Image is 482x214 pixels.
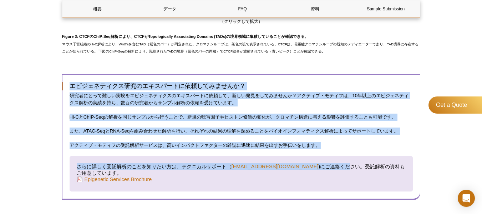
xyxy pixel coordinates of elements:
[70,142,413,149] p: アクティブ・モティフの受託解析サービスは、高いインパクトファクターの雑誌に迅速に結果を出すお手伝いをします。
[135,0,205,18] a: データ
[62,41,420,55] p: マウス子宮組織のHi-C解析により、Wnt7aを含むTAD（紫色のバー）が同定された。クロマチンループは、茶色の弧で表示されている。CTCFは、長距離クロマチンループの既知のメディエーターであり...
[428,96,482,114] a: Get a Quote
[77,175,152,183] a: Epigenetic Services Brochure
[352,0,419,18] a: Sample Submission
[70,128,413,135] p: また、ATAC-SeqとRNA-Seqを組み合わせた解析を行い、それぞれの結果の理解を深めることをバイオインフォマティクス解析によってサポートしています。​
[280,0,350,18] a: 資料
[62,0,133,18] a: 概要
[458,190,475,207] div: Open Intercom Messenger
[62,82,413,90] h3: エピジェネティクス研究のエキスパートに依頼してみませんか？
[207,0,278,18] a: FAQ
[62,32,420,41] h3: Figure 3: CTCFのChIP-Seq解析により、CTCFがTopologically Associating Domains (TADs)の境界領域に集積していることが確認できる。​
[70,92,413,106] p: 研究者にとって難しい実験をエピジェネティクスのエキスパートに依頼して、新しい発見をしてみませんか？アクティブ・モティフは、10年以上のエピジェネティクス解析の実績を持ち、数百の研究者からサンプル...
[77,163,406,183] h4: さらに詳しく受託解析のことを知りたい方は、テクニカルサポート（ )にご連絡ください。受託解析の資料もご用意しています。
[70,114,413,121] p: Hi-CとChIP-Seqの解析を同じサンプルから行うことで、新規の転写因子やヒストン修飾の変化が、クロマチン構造に与える影響を評価することも可能です。
[232,163,319,170] a: [EMAIL_ADDRESS][DOMAIN_NAME]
